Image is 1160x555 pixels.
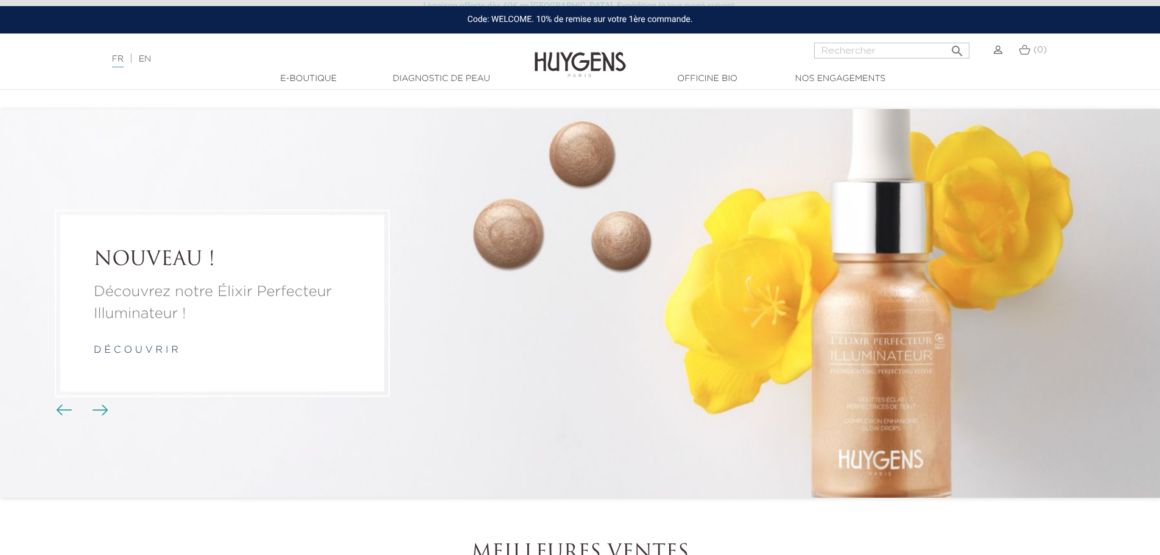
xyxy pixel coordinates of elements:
a: Officine Bio [647,72,768,85]
a: Nos engagements [779,72,901,85]
a: d é c o u v r i r [94,346,178,356]
i:  [950,40,965,55]
a: EN [139,55,151,63]
img: Huygens [535,32,626,79]
a: FR [112,55,124,68]
a: Diagnostic de peau [381,72,502,85]
div: | [106,52,474,66]
input: Rechercher [814,43,969,58]
a: E-Boutique [248,72,370,85]
a: Découvrez notre Élixir Perfecteur Illuminateur ! [94,281,351,325]
a: NOUVEAU ! [94,249,351,272]
div: Boutons du carrousel [61,401,100,420]
span: (0) [1033,46,1047,54]
button:  [946,39,968,55]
